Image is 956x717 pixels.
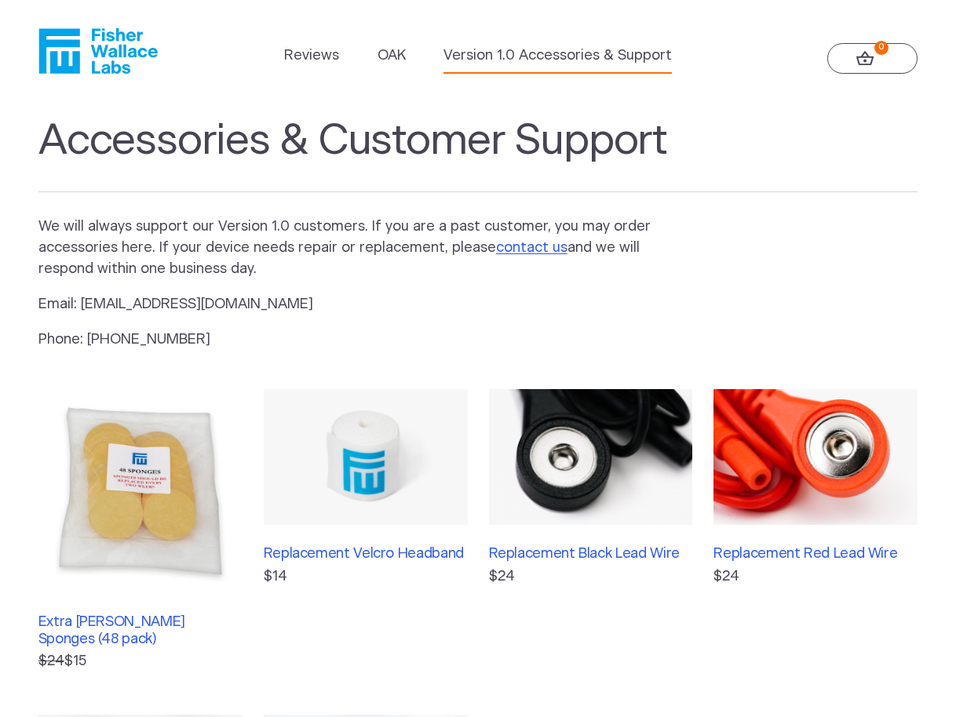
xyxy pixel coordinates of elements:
[264,546,468,563] h3: Replacement Velcro Headband
[264,389,468,525] img: Replacement Velcro Headband
[496,241,567,255] a: contact us
[713,389,918,672] a: Replacement Red Lead Wire$24
[38,217,679,280] p: We will always support our Version 1.0 customers. If you are a past customer, you may order acces...
[38,28,158,74] a: Fisher Wallace
[264,566,468,588] p: $14
[489,566,693,588] p: $24
[38,651,243,672] p: $15
[38,389,243,593] img: Extra Fisher Wallace Sponges (48 pack)
[38,614,243,648] h3: Extra [PERSON_NAME] Sponges (48 pack)
[489,389,693,672] a: Replacement Black Lead Wire$24
[38,654,64,668] s: $24
[489,389,693,525] img: Replacement Black Lead Wire
[264,389,468,672] a: Replacement Velcro Headband$14
[38,294,679,315] p: Email: [EMAIL_ADDRESS][DOMAIN_NAME]
[827,43,918,74] a: 0
[713,566,918,588] p: $24
[284,45,339,67] a: Reviews
[38,116,918,192] h1: Accessories & Customer Support
[713,546,918,563] h3: Replacement Red Lead Wire
[38,389,243,672] a: Extra [PERSON_NAME] Sponges (48 pack) $24$15
[38,329,679,351] p: Phone: [PHONE_NUMBER]
[378,45,406,67] a: OAK
[443,45,672,67] a: Version 1.0 Accessories & Support
[489,546,693,563] h3: Replacement Black Lead Wire
[874,41,888,55] strong: 0
[713,389,918,525] img: Replacement Red Lead Wire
